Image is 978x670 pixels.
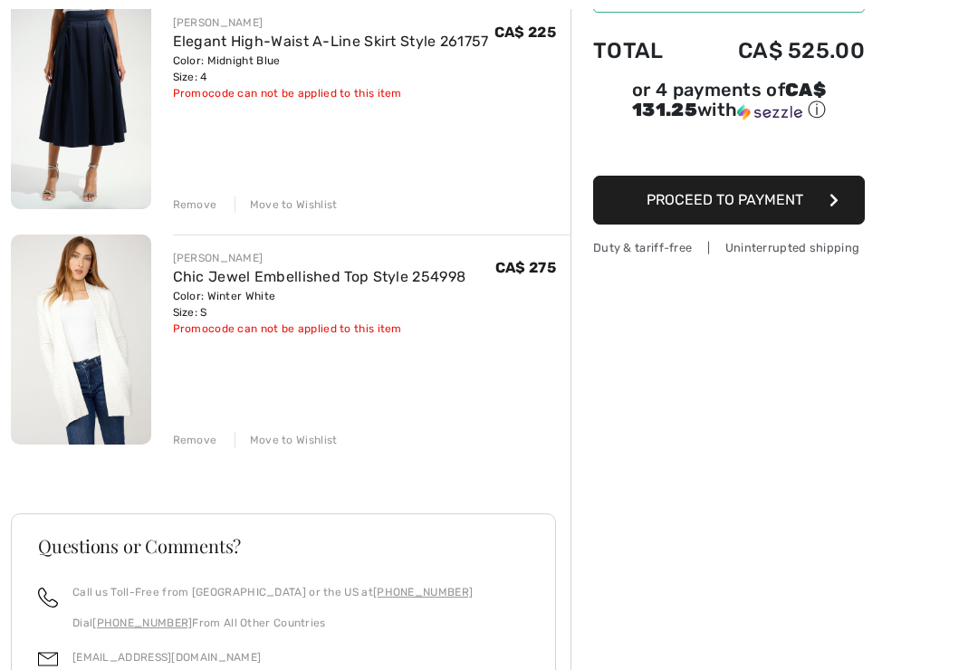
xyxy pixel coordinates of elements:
div: Color: Winter White Size: S [173,288,466,321]
div: [PERSON_NAME] [173,14,489,31]
div: Remove [173,432,217,448]
img: Sezzle [737,104,802,120]
p: Call us Toll-Free from [GEOGRAPHIC_DATA] or the US at [72,584,473,600]
img: Chic Jewel Embellished Top Style 254998 [11,234,151,445]
h3: Questions or Comments? [38,537,529,555]
span: CA$ 225 [494,24,556,41]
div: Duty & tariff-free | Uninterrupted shipping [593,239,865,256]
div: Move to Wishlist [235,432,338,448]
a: Chic Jewel Embellished Top Style 254998 [173,268,466,285]
div: Remove [173,196,217,213]
button: Proceed to Payment [593,176,865,225]
span: CA$ 131.25 [632,79,826,120]
a: [PHONE_NUMBER] [373,586,473,598]
div: [PERSON_NAME] [173,250,466,266]
div: or 4 payments ofCA$ 131.25withSezzle Click to learn more about Sezzle [593,81,865,129]
td: CA$ 525.00 [690,20,865,81]
p: Dial From All Other Countries [72,615,473,631]
span: Proceed to Payment [647,191,803,208]
td: Total [593,20,690,81]
img: call [38,588,58,608]
img: email [38,649,58,669]
div: Color: Midnight Blue Size: 4 [173,53,489,85]
a: Elegant High-Waist A-Line Skirt Style 261757 [173,33,489,50]
span: CA$ 275 [495,259,556,276]
div: Promocode can not be applied to this item [173,85,489,101]
a: [PHONE_NUMBER] [92,617,192,629]
a: [EMAIL_ADDRESS][DOMAIN_NAME] [72,651,261,664]
div: or 4 payments of with [593,81,865,122]
div: Promocode can not be applied to this item [173,321,466,337]
div: Move to Wishlist [235,196,338,213]
iframe: PayPal-paypal [593,129,865,169]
